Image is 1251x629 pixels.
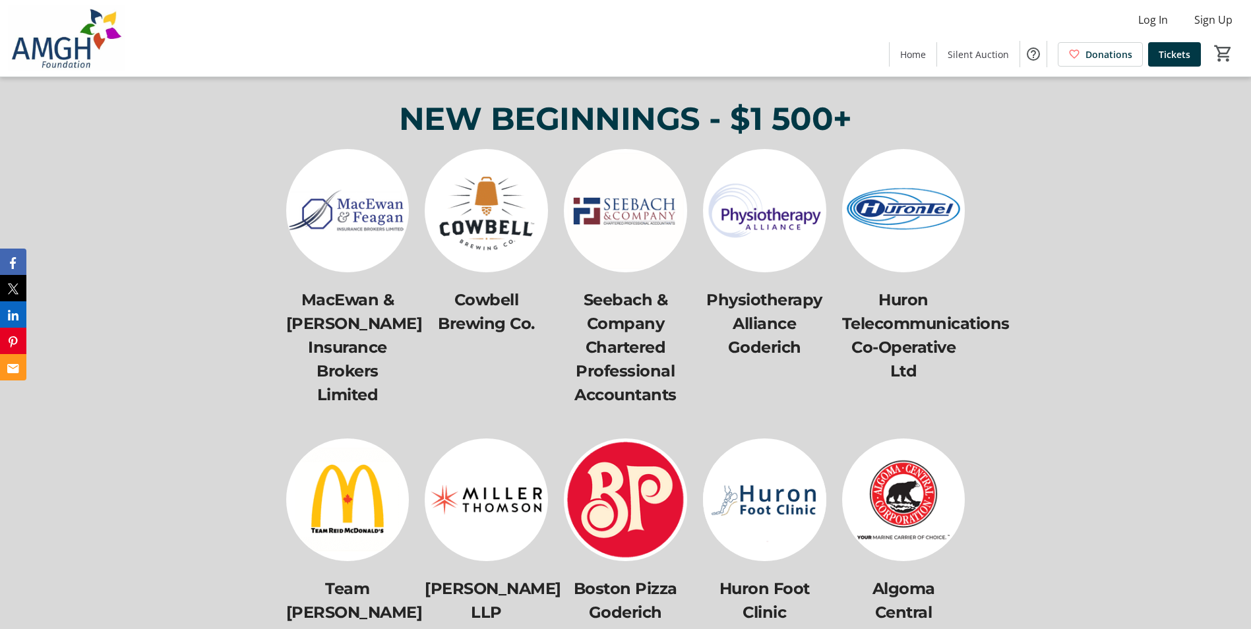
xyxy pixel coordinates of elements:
img: <p>Miller Thomson LLP</p> logo [425,438,548,562]
img: <p>Team Reid McDonald&#39;s</p> logo [286,438,410,562]
button: Sign Up [1184,9,1243,30]
img: <p>Huron Foot Clinic</p> logo [703,438,826,562]
a: Tickets [1148,42,1201,67]
span: Log In [1138,12,1168,28]
p: Cowbell Brewing Co. [425,288,548,336]
p: MacEwan & [PERSON_NAME] Insurance Brokers Limited [286,288,410,407]
p: Seebach & Company Chartered Professional Accountants [564,288,687,407]
p: Physiotherapy Alliance Goderich [703,288,826,359]
span: Home [900,47,926,61]
span: Silent Auction [948,47,1009,61]
span: NEW BEGINNINGS - $1 500+ [399,100,852,138]
p: Boston Pizza Goderich [564,577,687,624]
img: <p>Seebach &amp; Company Chartered Professional Accountants</p> logo [564,149,687,272]
img: Alexandra Marine & General Hospital Foundation's Logo [8,5,125,71]
a: Donations [1058,42,1143,67]
span: Donations [1085,47,1132,61]
button: Help [1020,41,1047,67]
a: Home [890,42,936,67]
p: Team [PERSON_NAME] [286,577,410,624]
p: Huron Telecommunications Co-Operative Ltd [842,288,965,383]
img: <p>MacEwan &amp; Feagan Insurance Brokers Limited</p> logo [286,149,410,272]
a: Silent Auction [937,42,1020,67]
img: <p>Boston Pizza Goderich</p> logo [564,438,687,562]
img: <p>Huron Telecommunications Co-Operative Ltd</p> logo [842,149,965,272]
span: Tickets [1159,47,1190,61]
button: Log In [1128,9,1178,30]
img: <p>Cowbell Brewing Co.</p> logo [425,149,548,272]
img: <p>Algoma Central Corporation</p> logo [842,438,965,562]
p: Huron Foot Clinic [703,577,826,624]
span: Sign Up [1194,12,1233,28]
p: [PERSON_NAME] LLP [425,577,548,624]
button: Cart [1211,42,1235,65]
img: <p>Physiotherapy Alliance Goderich</p> logo [703,149,826,272]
